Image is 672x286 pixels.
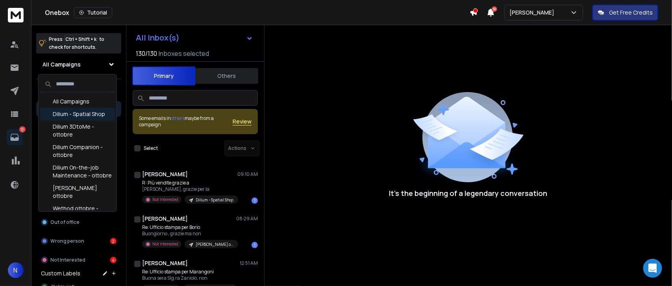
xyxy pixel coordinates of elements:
[237,171,258,177] p: 09:10 AM
[40,108,115,120] div: Dilium - Spatial Shop
[389,188,548,199] p: It’s the beginning of a legendary conversation
[41,269,80,277] h3: Custom Labels
[40,182,115,202] div: [PERSON_NAME] ottobre
[50,238,84,244] p: Wrong person
[110,238,117,244] div: 2
[252,242,258,248] div: 1
[139,115,233,128] div: Some emails in maybe from a campaign
[110,257,117,263] div: 4
[43,61,81,68] h1: All Campaigns
[40,95,115,108] div: All Campaigns
[492,6,497,12] span: 50
[74,7,112,18] button: Tutorial
[40,202,115,223] div: Wethod ottobre - marketing
[40,141,115,161] div: Dilium Companion - ottobre
[142,215,188,223] h1: [PERSON_NAME]
[142,186,237,192] p: [PERSON_NAME], grazie per la
[196,242,233,247] p: [PERSON_NAME] ottobre
[40,161,115,182] div: Dilium On-the-job Maintenance - ottobre
[142,224,237,231] p: Re: Ufficio stampa per Borio
[142,275,237,281] p: Buona sera Sig.ra Zaniolo, non
[50,257,85,263] p: Not Interested
[195,67,258,85] button: Others
[171,115,185,122] span: others
[236,216,258,222] p: 08:29 AM
[19,126,26,133] p: 10
[132,66,195,85] button: Primary
[643,259,662,278] div: Open Intercom Messenger
[49,35,104,51] p: Press to check for shortcuts.
[609,9,653,17] p: Get Free Credits
[144,145,158,151] label: Select
[233,118,252,125] span: Review
[252,197,258,204] div: 1
[142,180,237,186] p: R: Più vendite grazie a
[196,197,233,203] p: Dilium - Spatial Shop
[142,269,237,275] p: Re: Ufficio stampa per Marangoni
[136,49,157,58] span: 130 / 130
[509,9,557,17] p: [PERSON_NAME]
[40,120,115,141] div: Dilium 3DtoMe - ottobre
[45,7,470,18] div: Onebox
[142,259,188,267] h1: [PERSON_NAME]
[50,219,80,225] p: Out of office
[152,197,178,203] p: Not Interested
[142,170,188,178] h1: [PERSON_NAME]
[159,49,209,58] h3: Inboxes selected
[240,260,258,266] p: 12:51 AM
[36,85,121,96] h3: Filters
[64,35,98,44] span: Ctrl + Shift + k
[136,34,180,42] h1: All Inbox(s)
[152,241,178,247] p: Not Interested
[8,262,24,278] span: N
[142,231,237,237] p: Buongiorno , grazie ma non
